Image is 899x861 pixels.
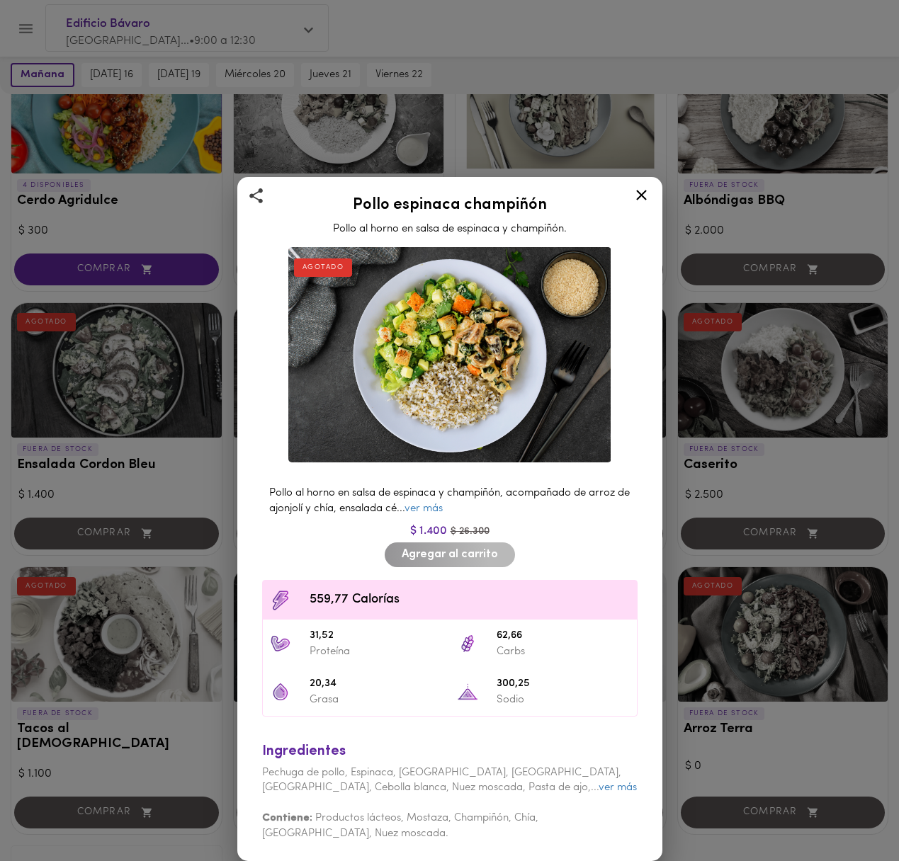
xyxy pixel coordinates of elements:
span: 31,52 [310,628,443,644]
p: Grasa [310,692,443,707]
div: Productos lácteos, Mostaza, Champiñón, Chía, [GEOGRAPHIC_DATA], Nuez moscada. [262,796,638,841]
img: Pollo espinaca champiñón [288,247,611,462]
a: ver más [599,782,637,793]
span: 20,34 [310,676,443,692]
span: Pechuga de pollo, Espinaca, [GEOGRAPHIC_DATA], [GEOGRAPHIC_DATA], [GEOGRAPHIC_DATA], Cebolla blan... [262,768,637,793]
b: Contiene: [262,813,312,823]
iframe: Messagebird Livechat Widget [817,779,885,847]
p: Sodio [497,692,630,707]
img: 31,52 Proteína [270,633,291,654]
p: Proteína [310,644,443,659]
span: Pollo al horno en salsa de espinaca y champiñón. [333,224,567,234]
span: 559,77 Calorías [310,591,630,610]
img: 62,66 Carbs [457,633,478,654]
img: Contenido calórico [270,590,291,611]
h2: Pollo espinaca champiñón [255,197,645,214]
span: $ 26.300 [451,526,490,537]
div: AGOTADO [294,258,353,277]
img: 20,34 Grasa [270,681,291,702]
span: Pollo al horno en salsa de espinaca y champiñón, acompañado de arroz de ajonjolí y chía, ensalada... [269,488,630,513]
div: Ingredientes [262,741,638,762]
img: 300,25 Sodio [457,681,478,702]
span: 300,25 [497,676,630,692]
span: 62,66 [497,628,630,644]
p: Carbs [497,644,630,659]
a: ver más [405,503,443,514]
div: $ 1.400 [255,523,645,540]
